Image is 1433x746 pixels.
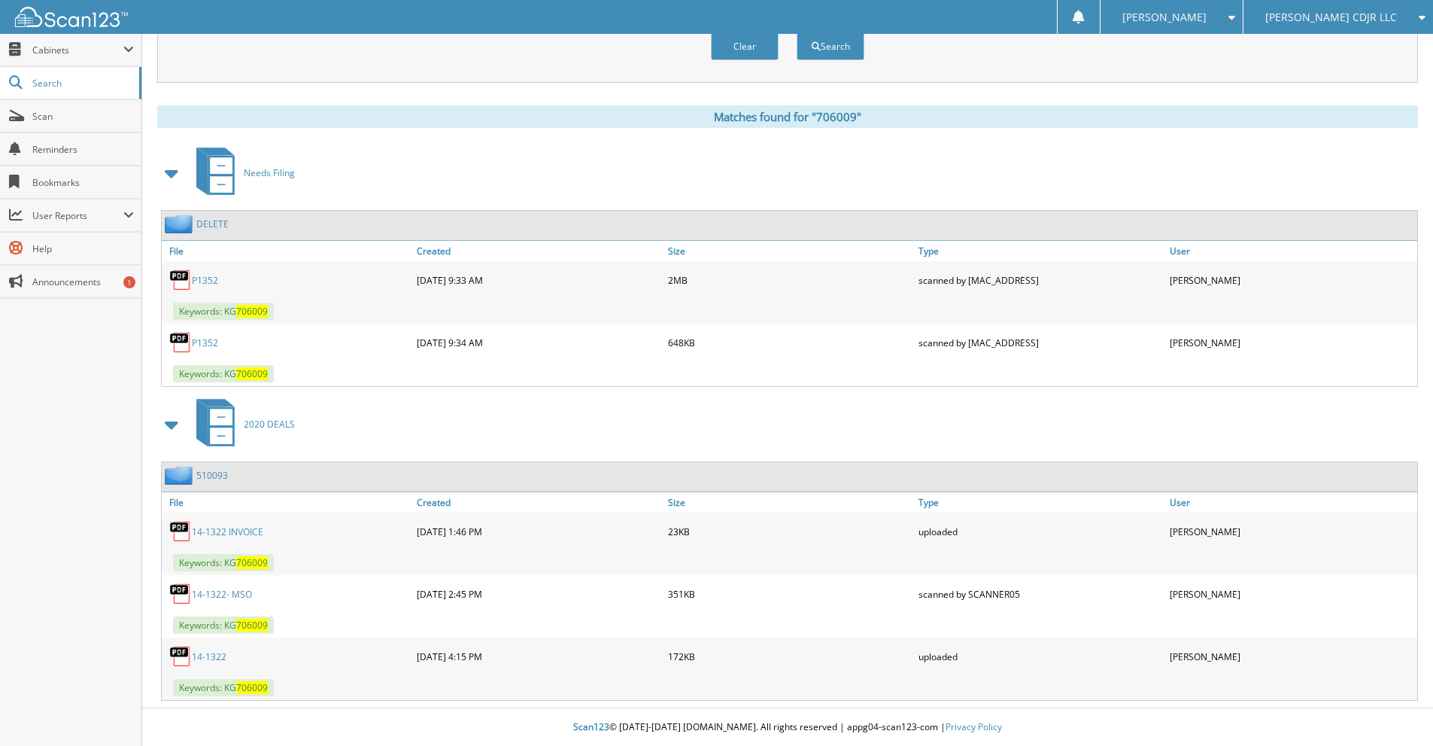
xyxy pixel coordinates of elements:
[797,32,864,60] button: Search
[664,641,915,671] div: 172KB
[1265,13,1397,22] span: [PERSON_NAME] CDJR LLC
[142,709,1433,746] div: © [DATE]-[DATE] [DOMAIN_NAME]. All rights reserved | appg04-scan123-com |
[162,492,413,513] a: File
[15,7,128,27] img: scan123-logo-white.svg
[173,554,274,571] span: Keywords: KG
[1166,265,1417,295] div: [PERSON_NAME]
[413,327,664,358] div: [DATE] 9:34 AM
[32,110,134,123] span: Scan
[157,105,1418,128] div: Matches found for "706009"
[1358,674,1433,746] iframe: Chat Widget
[32,242,134,255] span: Help
[173,365,274,382] span: Keywords: KG
[1122,13,1207,22] span: [PERSON_NAME]
[244,166,295,179] span: Needs Filing
[32,77,132,90] span: Search
[1166,492,1417,513] a: User
[192,525,263,538] a: 14-1322 INVOICE
[169,645,192,668] img: PDF.png
[664,516,915,547] div: 23KB
[413,265,664,295] div: [DATE] 9:33 AM
[236,556,268,569] span: 706009
[173,303,274,320] span: Keywords: KG
[236,367,268,380] span: 706009
[915,641,1166,671] div: uploaded
[244,418,295,431] span: 2020 DEALS
[236,305,268,318] span: 706009
[664,579,915,609] div: 351KB
[413,579,664,609] div: [DATE] 2:45 PM
[196,469,228,482] a: 510093
[1166,327,1417,358] div: [PERSON_NAME]
[413,492,664,513] a: Created
[413,516,664,547] div: [DATE] 1:46 PM
[169,583,192,605] img: PDF.png
[664,492,915,513] a: Size
[165,215,196,233] img: folder2.png
[32,276,134,288] span: Announcements
[915,579,1166,609] div: scanned by SCANNER05
[915,516,1166,547] div: uploaded
[664,241,915,261] a: Size
[32,176,134,189] span: Bookmarks
[192,274,218,287] a: P1352
[664,265,915,295] div: 2MB
[1166,516,1417,547] div: [PERSON_NAME]
[915,241,1166,261] a: Type
[173,617,274,634] span: Keywords: KG
[236,681,268,694] span: 706009
[915,265,1166,295] div: scanned by [MAC_ADDRESS]
[915,492,1166,513] a: Type
[573,720,609,733] span: Scan123
[236,619,268,632] span: 706009
[1166,579,1417,609] div: [PERSON_NAME]
[169,269,192,291] img: PDF.png
[915,327,1166,358] div: scanned by [MAC_ADDRESS]
[192,588,252,601] a: 14-1322- MSO
[664,327,915,358] div: 648KB
[187,394,295,454] a: 2020 DEALS
[187,143,295,202] a: Needs Filing
[32,209,123,222] span: User Reports
[1166,241,1417,261] a: User
[162,241,413,261] a: File
[32,44,123,56] span: Cabinets
[192,650,226,663] a: 14-1322
[946,720,1002,733] a: Privacy Policy
[711,32,779,60] button: Clear
[123,276,135,288] div: 1
[173,679,274,696] span: Keywords: KG
[32,143,134,156] span: Reminders
[413,641,664,671] div: [DATE] 4:15 PM
[196,218,229,230] a: DELETE
[192,336,218,349] a: P1352
[165,466,196,485] img: folder2.png
[169,520,192,543] img: PDF.png
[413,241,664,261] a: Created
[1166,641,1417,671] div: [PERSON_NAME]
[169,331,192,354] img: PDF.png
